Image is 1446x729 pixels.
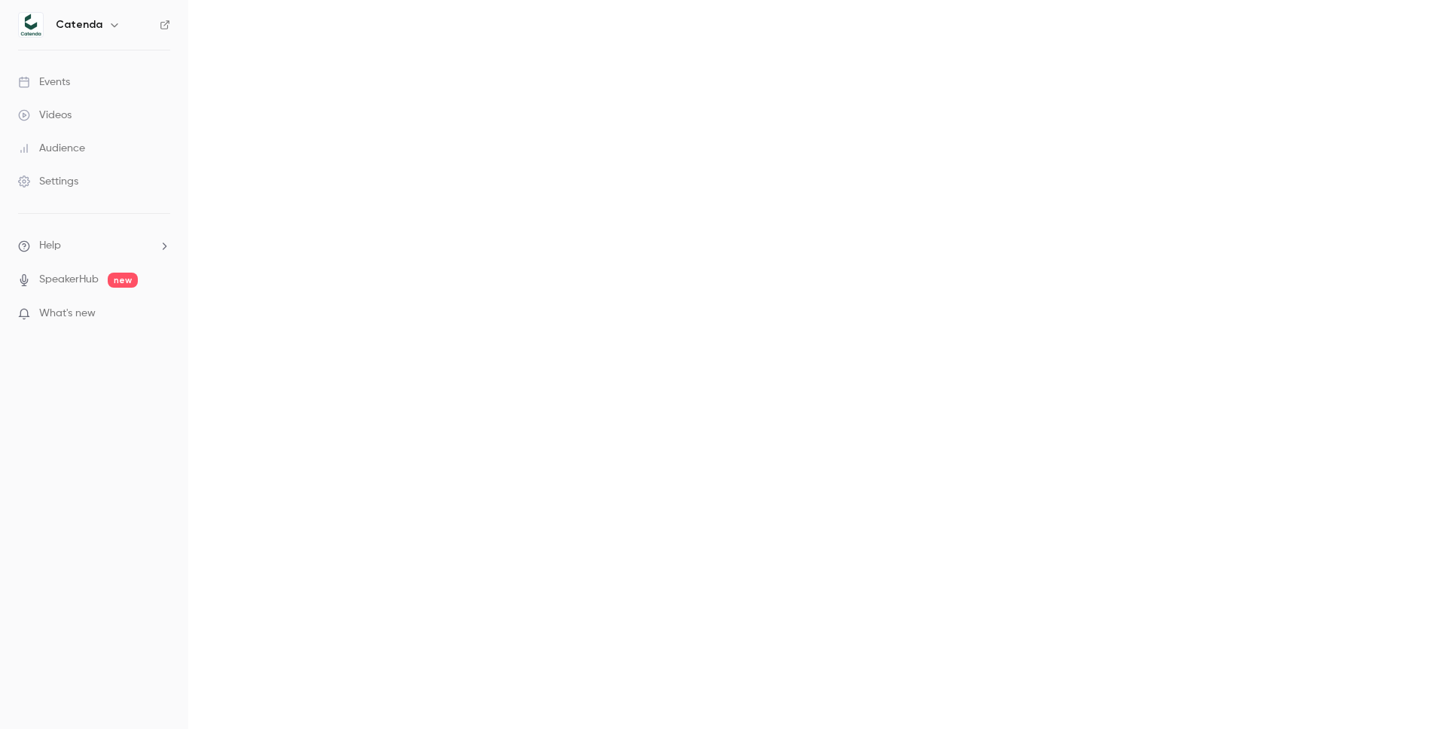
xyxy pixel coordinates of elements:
[18,238,170,254] li: help-dropdown-opener
[108,273,138,288] span: new
[39,272,99,288] a: SpeakerHub
[18,141,85,156] div: Audience
[18,75,70,90] div: Events
[39,306,96,322] span: What's new
[39,238,61,254] span: Help
[56,17,102,32] h6: Catenda
[18,108,72,123] div: Videos
[18,174,78,189] div: Settings
[19,13,43,37] img: Catenda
